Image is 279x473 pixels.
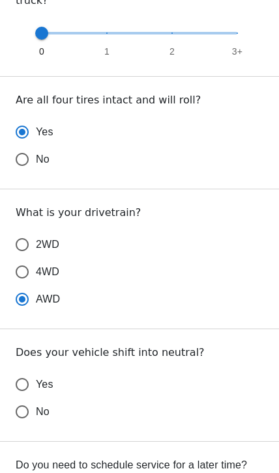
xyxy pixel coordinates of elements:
[36,237,59,252] span: 2WD
[169,45,175,58] span: 2
[104,45,110,58] span: 1
[36,291,60,307] span: AWD
[232,45,242,58] span: 3+
[16,457,263,472] label: Do you need to schedule service for a later time?
[36,124,53,140] span: Yes
[16,345,263,360] p: Does your vehicle shift into neutral?
[36,264,59,280] span: 4WD
[16,92,263,108] p: Are all four tires intact and will roll?
[36,152,50,167] span: No
[36,377,53,392] span: Yes
[16,205,263,221] p: What is your drivetrain?
[39,45,44,58] span: 0
[36,404,50,420] span: No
